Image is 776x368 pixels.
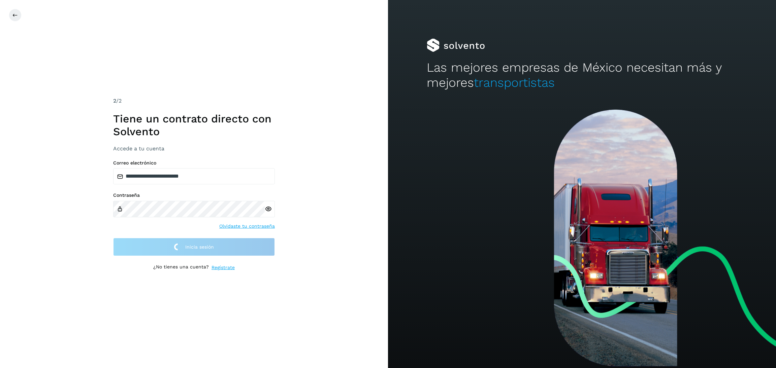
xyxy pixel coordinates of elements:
[113,98,116,104] span: 2
[219,223,275,230] a: Olvidaste tu contraseña
[153,264,209,271] p: ¿No tienes una cuenta?
[113,192,275,198] label: Contraseña
[212,264,235,271] a: Regístrate
[113,112,275,138] h1: Tiene un contrato directo con Solvento
[185,245,214,249] span: Inicia sesión
[113,145,275,152] h3: Accede a tu cuenta
[427,60,737,90] h2: Las mejores empresas de México necesitan más y mejores
[113,97,275,105] div: /2
[113,238,275,256] button: Inicia sesión
[113,160,275,166] label: Correo electrónico
[474,75,555,90] span: transportistas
